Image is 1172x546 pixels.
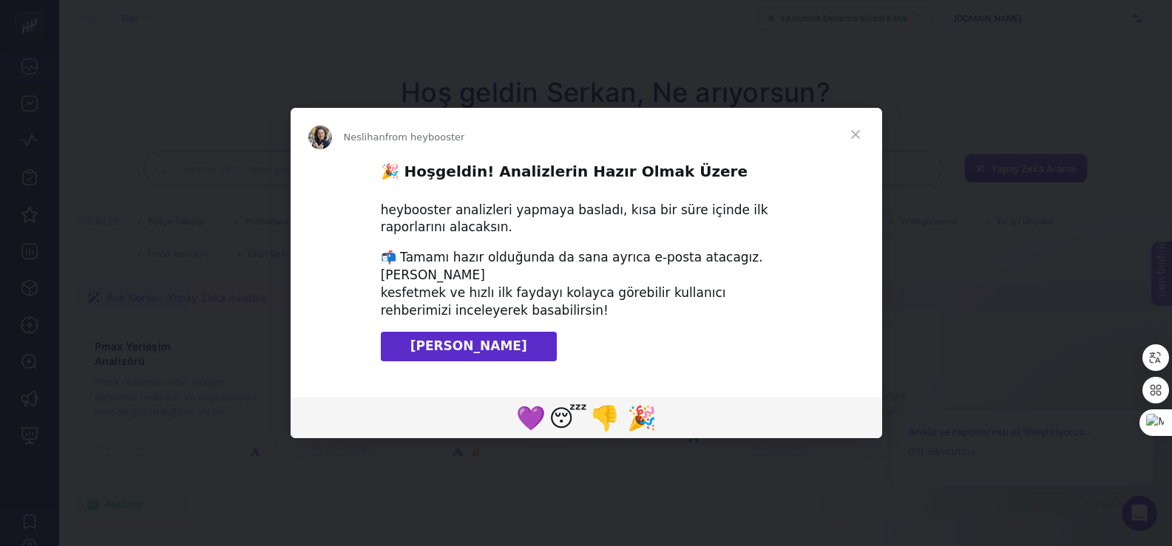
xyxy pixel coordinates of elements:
[381,163,748,180] font: 🎉 Hoşgeldin! Analizlerin Hazır Olmak Üzere
[549,400,586,435] span: uyku reaksiyonu
[627,404,657,432] font: 🎉
[512,400,549,435] span: mor kalp reaksiyonu
[381,267,485,282] font: ​[PERSON_NAME]
[381,202,768,235] font: heybooster analizleri yapmaya basladı, kısa bir süre içinde ilk raporlarını alacaksın.
[623,400,660,435] span: tada reaksiyonu
[344,132,385,143] font: Neslihan
[381,250,763,265] font: 📬 Tamamı hazır olduğunda da sana ayrıca e-posta atacagız.
[549,404,587,432] font: 😴
[516,404,546,432] font: 💜
[410,338,527,353] font: [PERSON_NAME]
[9,4,68,16] font: Geri bildirim
[586,400,623,435] span: 1 tepki
[385,132,465,143] font: from heybooster
[308,126,332,149] img: Neslihan'ın profil resmi
[381,285,726,318] font: kesfetmek ve hızlı ilk faydayı kolayca görebilir kullanıcı rehberimizi inceleyerek basabilirsin!
[590,404,620,432] font: 👎
[381,332,557,361] a: [PERSON_NAME]
[829,108,882,161] span: Kapalı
